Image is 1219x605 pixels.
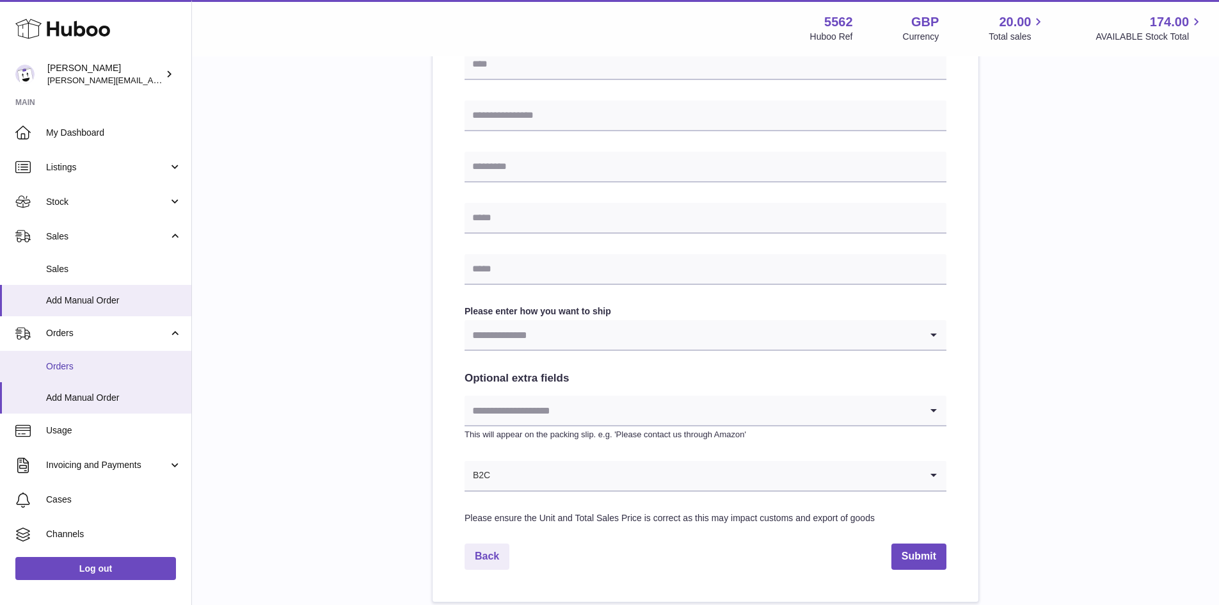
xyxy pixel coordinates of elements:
[1150,13,1189,31] span: 174.00
[46,528,182,540] span: Channels
[810,31,853,43] div: Huboo Ref
[46,360,182,373] span: Orders
[465,305,946,318] label: Please enter how you want to ship
[465,371,946,386] h2: Optional extra fields
[465,461,491,490] span: B2C
[47,62,163,86] div: [PERSON_NAME]
[891,544,946,570] button: Submit
[46,294,182,307] span: Add Manual Order
[46,196,168,208] span: Stock
[47,75,257,85] span: [PERSON_NAME][EMAIL_ADDRESS][DOMAIN_NAME]
[1096,31,1204,43] span: AVAILABLE Stock Total
[465,396,921,425] input: Search for option
[465,320,921,350] input: Search for option
[46,263,182,275] span: Sales
[46,424,182,437] span: Usage
[15,65,35,84] img: ketan@vasanticosmetics.com
[465,544,509,570] a: Back
[491,461,921,490] input: Search for option
[46,161,168,173] span: Listings
[15,557,176,580] a: Log out
[465,396,946,426] div: Search for option
[824,13,853,31] strong: 5562
[46,392,182,404] span: Add Manual Order
[46,459,168,471] span: Invoicing and Payments
[1096,13,1204,43] a: 174.00 AVAILABLE Stock Total
[46,230,168,243] span: Sales
[465,461,946,492] div: Search for option
[46,127,182,139] span: My Dashboard
[903,31,939,43] div: Currency
[46,494,182,506] span: Cases
[911,13,939,31] strong: GBP
[989,31,1046,43] span: Total sales
[989,13,1046,43] a: 20.00 Total sales
[46,327,168,339] span: Orders
[465,320,946,351] div: Search for option
[465,429,946,440] p: This will appear on the packing slip. e.g. 'Please contact us through Amazon'
[465,512,946,524] div: Please ensure the Unit and Total Sales Price is correct as this may impact customs and export of ...
[999,13,1031,31] span: 20.00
